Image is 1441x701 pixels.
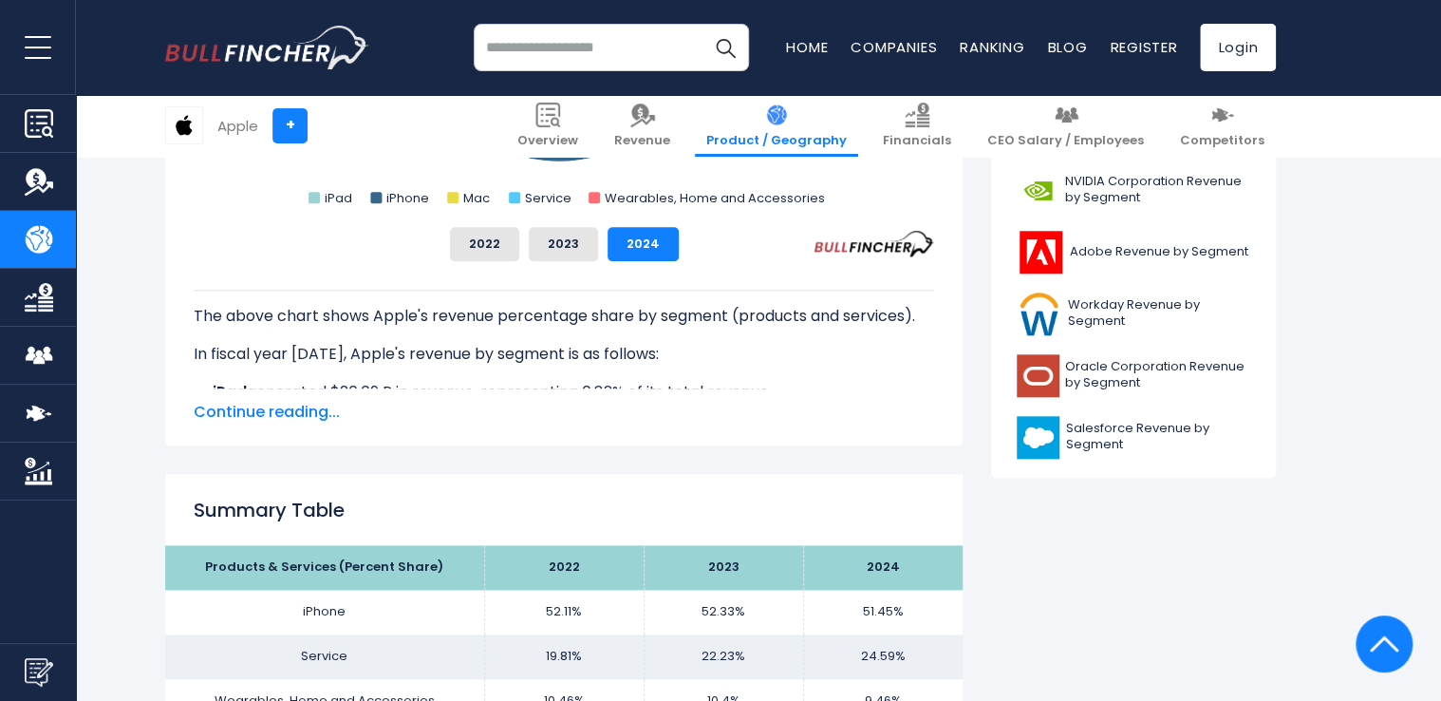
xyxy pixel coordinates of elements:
th: Products & Services (Percent Share) [165,545,484,590]
span: CEO Salary / Employees [987,133,1144,149]
td: 19.81% [484,635,644,679]
a: Workday Revenue by Segment [1005,288,1262,340]
a: Oracle Corporation Revenue by Segment [1005,350,1262,402]
button: 2024 [608,227,679,261]
a: Product / Geography [695,95,858,157]
td: 51.45% [803,590,963,635]
span: NVIDIA Corporation Revenue by Segment [1065,174,1250,206]
text: iPhone [386,189,429,207]
th: 2024 [803,545,963,590]
th: 2023 [644,545,803,590]
text: Service [525,189,571,207]
b: iPad [213,381,247,403]
th: 2022 [484,545,644,590]
td: 22.23% [644,635,803,679]
td: 52.11% [484,590,644,635]
button: 2022 [450,227,519,261]
text: Wearables, Home and Accessories [605,189,825,207]
a: Adobe Revenue by Segment [1005,226,1262,278]
img: CRM logo [1017,416,1059,459]
a: Login [1200,24,1276,71]
div: The for Apple is the iPhone, which represents 51.45% of its total revenue. The for Apple is the i... [194,290,934,586]
button: Search [702,24,749,71]
img: bullfincher logo [165,26,369,69]
img: ADBE logo [1017,231,1064,274]
li: generated $26.69 B in revenue, representing 6.83% of its total revenue. [194,381,934,404]
h2: Summary Table [194,496,934,524]
a: Salesforce Revenue by Segment [1005,411,1262,464]
text: iPad [325,189,352,207]
span: Competitors [1180,133,1264,149]
span: Salesforce Revenue by Segment [1065,421,1250,453]
span: Product / Geography [706,133,847,149]
a: Register [1110,37,1177,57]
img: ORCL logo [1017,354,1059,397]
td: 24.59% [803,635,963,679]
a: NVIDIA Corporation Revenue by Segment [1005,164,1262,217]
a: Go to homepage [165,26,369,69]
td: Service [165,635,484,679]
img: AAPL logo [166,107,202,143]
span: Continue reading... [194,401,934,424]
p: The above chart shows Apple's revenue percentage share by segment (products and services). [194,305,934,328]
span: Adobe Revenue by Segment [1070,244,1248,260]
td: 52.33% [644,590,803,635]
button: 2023 [529,227,598,261]
span: Revenue [614,133,670,149]
p: In fiscal year [DATE], Apple's revenue by segment is as follows: [194,343,934,366]
a: Competitors [1169,95,1276,157]
div: Apple [217,115,258,137]
span: Workday Revenue by Segment [1068,297,1250,330]
a: Revenue [603,95,682,157]
a: Blog [1047,37,1087,57]
a: CEO Salary / Employees [976,95,1155,157]
img: WDAY logo [1017,293,1062,335]
text: Mac [463,189,490,207]
a: + [272,108,308,143]
img: NVDA logo [1017,169,1059,212]
a: Ranking [960,37,1024,57]
span: Oracle Corporation Revenue by Segment [1065,359,1250,391]
span: Overview [517,133,578,149]
a: Financials [871,95,963,157]
span: Financials [883,133,951,149]
a: Companies [851,37,937,57]
a: Overview [506,95,589,157]
td: iPhone [165,590,484,635]
a: Home [786,37,828,57]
